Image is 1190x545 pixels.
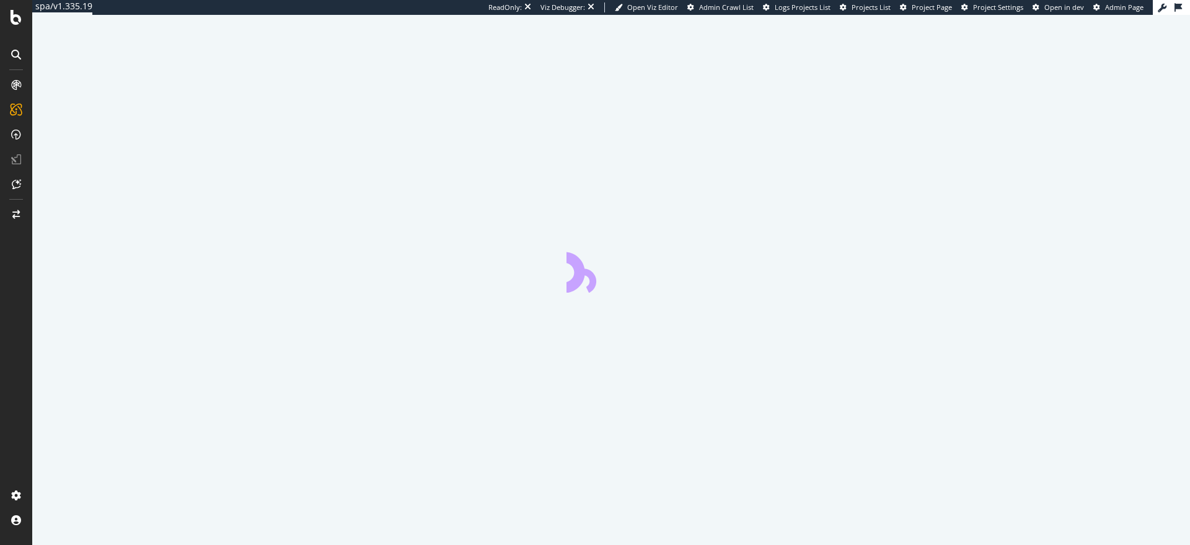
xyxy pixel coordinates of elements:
div: animation [566,248,656,293]
span: Projects List [852,2,891,12]
span: Admin Crawl List [699,2,754,12]
span: Open in dev [1044,2,1084,12]
a: Admin Page [1093,2,1144,12]
a: Project Settings [961,2,1023,12]
span: Open Viz Editor [627,2,678,12]
div: ReadOnly: [488,2,522,12]
span: Admin Page [1105,2,1144,12]
a: Projects List [840,2,891,12]
a: Open Viz Editor [615,2,678,12]
div: Viz Debugger: [540,2,585,12]
a: Logs Projects List [763,2,831,12]
a: Open in dev [1033,2,1084,12]
span: Project Settings [973,2,1023,12]
span: Project Page [912,2,952,12]
span: Logs Projects List [775,2,831,12]
a: Admin Crawl List [687,2,754,12]
a: Project Page [900,2,952,12]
